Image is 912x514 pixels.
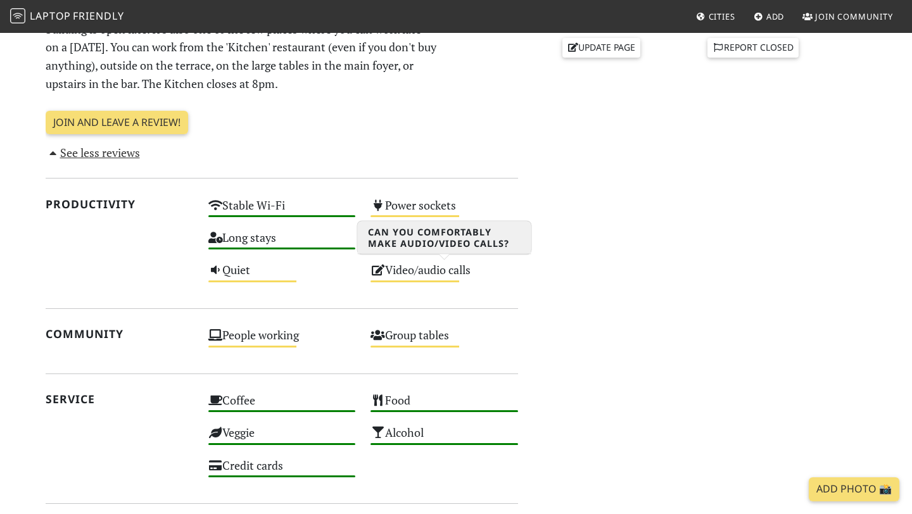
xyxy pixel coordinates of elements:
[363,422,526,454] div: Alcohol
[363,390,526,422] div: Food
[691,5,740,28] a: Cities
[766,11,785,22] span: Add
[30,9,71,23] span: Laptop
[363,325,526,357] div: Group tables
[201,195,364,227] div: Stable Wi-Fi
[358,222,531,254] h3: Can you comfortably make audio/video calls?
[73,9,123,23] span: Friendly
[749,5,790,28] a: Add
[46,111,188,135] a: Join and leave a review!
[201,260,364,292] div: Quiet
[363,195,526,227] div: Power sockets
[707,38,799,57] a: Report closed
[709,11,735,22] span: Cities
[10,6,124,28] a: LaptopFriendly LaptopFriendly
[10,8,25,23] img: LaptopFriendly
[201,390,364,422] div: Coffee
[797,5,898,28] a: Join Community
[363,260,526,292] div: Video/audio calls
[815,11,893,22] span: Join Community
[46,327,193,341] h2: Community
[201,227,364,260] div: Long stays
[46,197,193,211] h2: Productivity
[201,422,364,454] div: Veggie
[46,392,193,406] h2: Service
[201,455,364,487] div: Credit cards
[46,145,140,160] a: See less reviews
[562,38,641,57] a: Update page
[201,325,364,357] div: People working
